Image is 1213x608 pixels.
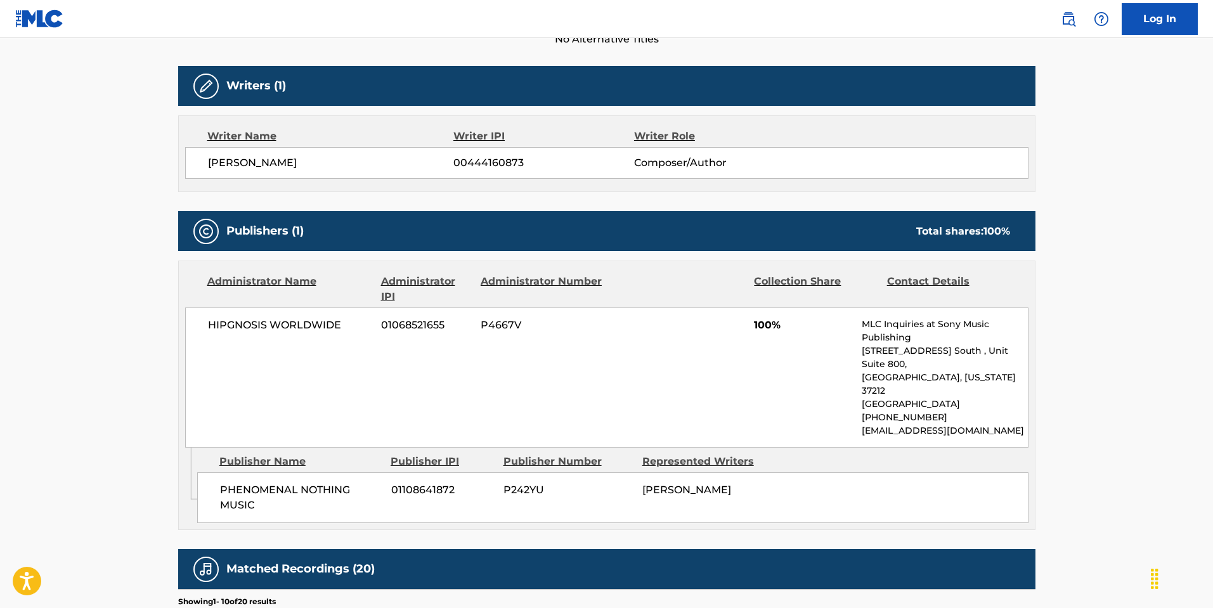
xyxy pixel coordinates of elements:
span: [PERSON_NAME] [208,155,454,171]
h5: Writers (1) [226,79,286,93]
span: P242YU [503,482,633,498]
img: MLC Logo [15,10,64,28]
span: 100% [754,318,852,333]
span: Composer/Author [634,155,798,171]
span: 01068521655 [381,318,471,333]
span: 100 % [983,225,1010,237]
img: Writers [198,79,214,94]
div: Contact Details [887,274,1010,304]
div: Publisher Number [503,454,633,469]
div: Total shares: [916,224,1010,239]
div: Publisher IPI [391,454,494,469]
span: PHENOMENAL NOTHING MUSIC [220,482,382,513]
img: search [1061,11,1076,27]
img: help [1094,11,1109,27]
div: Writer Name [207,129,454,144]
div: Writer Role [634,129,798,144]
div: Administrator Number [481,274,604,304]
span: HIPGNOSIS WORLDWIDE [208,318,372,333]
div: Administrator IPI [381,274,471,304]
span: [PERSON_NAME] [642,484,731,496]
span: No Alternative Titles [178,32,1035,47]
div: Collection Share [754,274,877,304]
span: 01108641872 [391,482,494,498]
p: MLC Inquiries at Sony Music Publishing [862,318,1027,344]
p: [EMAIL_ADDRESS][DOMAIN_NAME] [862,424,1027,437]
div: Administrator Name [207,274,372,304]
span: 00444160873 [453,155,633,171]
p: Showing 1 - 10 of 20 results [178,596,276,607]
h5: Publishers (1) [226,224,304,238]
div: Writer IPI [453,129,634,144]
div: Publisher Name [219,454,381,469]
p: [STREET_ADDRESS] South , Unit Suite 800, [862,344,1027,371]
img: Publishers [198,224,214,239]
p: [PHONE_NUMBER] [862,411,1027,424]
img: Matched Recordings [198,562,214,577]
p: [GEOGRAPHIC_DATA] [862,398,1027,411]
h5: Matched Recordings (20) [226,562,375,576]
div: Help [1089,6,1114,32]
div: Represented Writers [642,454,772,469]
p: [GEOGRAPHIC_DATA], [US_STATE] 37212 [862,371,1027,398]
div: Drag [1145,560,1165,598]
a: Log In [1122,3,1198,35]
iframe: Chat Widget [1150,547,1213,608]
span: P4667V [481,318,604,333]
a: Public Search [1056,6,1081,32]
